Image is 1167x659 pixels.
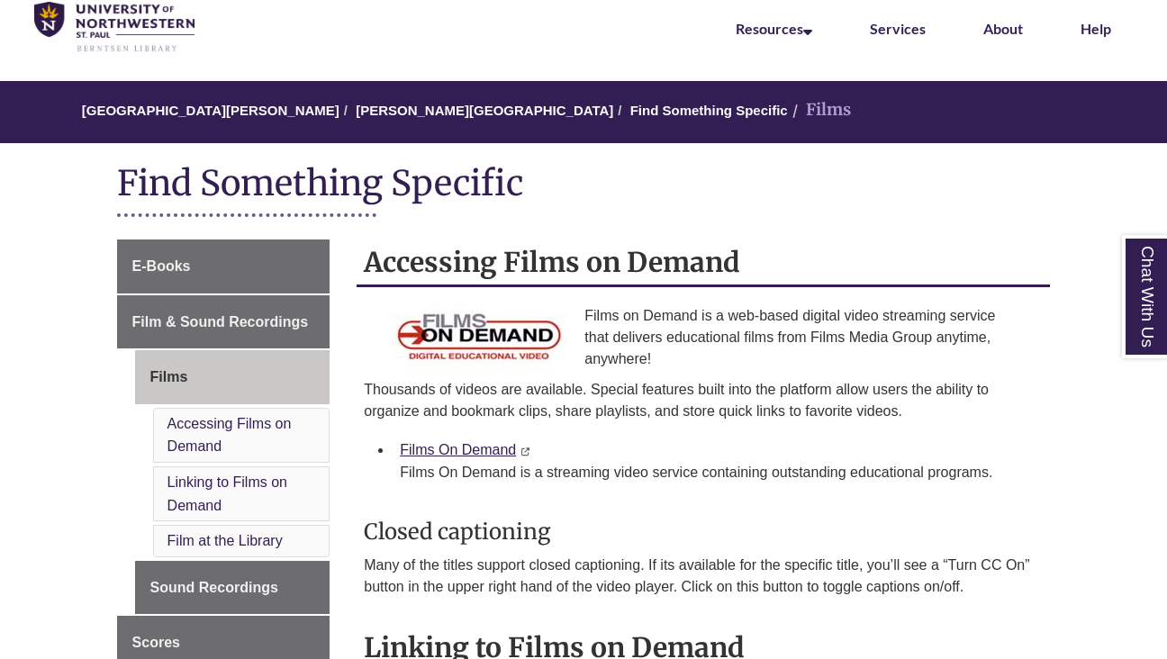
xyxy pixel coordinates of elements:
[364,379,1043,422] p: Thousands of videos are available. Special features built into the platform allow users the abili...
[167,416,292,455] a: Accessing Films on Demand
[400,462,1036,483] p: Films On Demand is a streaming video service containing outstanding educational programs.
[135,350,330,404] a: Films
[357,239,1050,287] h2: Accessing Films on Demand
[132,258,191,274] span: E-Books
[135,561,330,615] a: Sound Recordings
[788,97,851,123] li: Films
[736,20,812,37] a: Resources
[364,518,1043,546] h3: Closed captioning
[356,103,613,118] a: [PERSON_NAME][GEOGRAPHIC_DATA]
[870,20,926,37] a: Services
[364,555,1043,598] p: Many of the titles support closed captioning. If its available for the specific title, you’ll see...
[365,301,583,374] img: Films on demand
[132,635,180,650] span: Scores
[400,442,516,457] a: Films On Demand
[167,533,283,548] a: Film at the Library
[117,161,1051,209] h1: Find Something Specific
[167,474,287,513] a: Linking to Films on Demand
[983,20,1023,37] a: About
[520,447,530,456] i: This link opens in a new window
[132,314,309,329] span: Film & Sound Recordings
[630,103,788,118] a: Find Something Specific
[34,2,194,53] img: UNWSP Library Logo
[1081,20,1111,37] a: Help
[364,305,1043,370] p: Films on Demand is a web-based digital video streaming service that delivers educational films fr...
[117,295,330,349] a: Film & Sound Recordings
[117,239,330,293] a: E-Books
[82,103,339,118] a: [GEOGRAPHIC_DATA][PERSON_NAME]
